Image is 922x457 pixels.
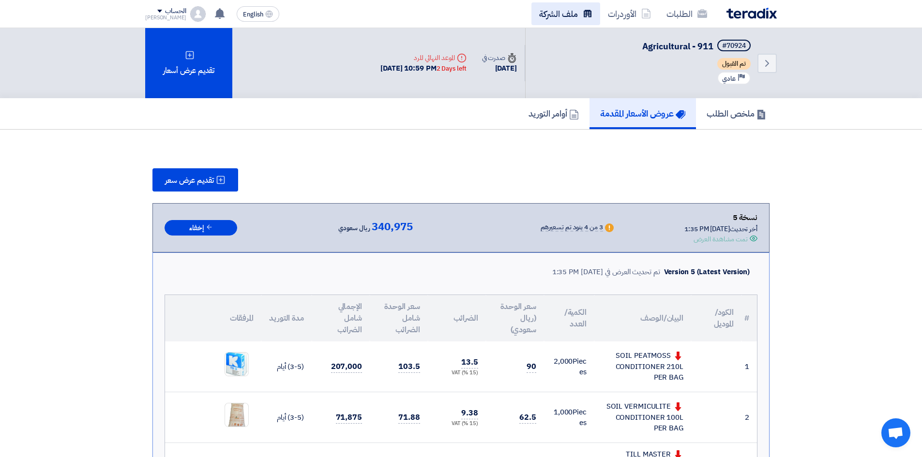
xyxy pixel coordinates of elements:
td: Pieces [544,341,594,392]
div: [PERSON_NAME] [145,15,186,20]
span: English [243,11,263,18]
h5: عروض الأسعار المقدمة [600,108,685,119]
span: 71,875 [336,412,362,424]
th: الكود/الموديل [691,295,741,341]
h5: ملخص الطلب [707,108,766,119]
span: 2,000 [554,356,573,367]
a: الطلبات [659,2,715,25]
a: عروض الأسعار المقدمة [589,98,696,129]
span: 340,975 [372,221,412,233]
h5: Agricultural - 911 [642,40,753,53]
span: 62.5 [519,412,536,424]
span: ريال سعودي [338,222,370,234]
span: 90 [527,361,536,373]
th: الإجمالي شامل الضرائب [312,295,370,341]
div: SOIL VERMICULITE CONDITIONER 100L PER BAG [602,401,683,434]
span: 1,000 [554,407,573,417]
div: [DATE] 10:59 PM [380,63,466,74]
button: English [237,6,279,22]
div: [DATE] [482,63,517,74]
a: دردشة مفتوحة [881,418,910,447]
h5: أوامر التوريد [529,108,579,119]
div: تمت مشاهدة العرض [694,234,748,244]
span: تم القبول [717,58,751,70]
div: #70924 [722,43,746,49]
td: Pieces [544,392,594,443]
th: المرفقات [165,295,261,341]
div: الموعد النهائي للرد [380,53,466,63]
img: profile_test.png [190,6,206,22]
div: الحساب [165,7,186,15]
td: (3-5) أيام [261,341,312,392]
th: مدة التوريد [261,295,312,341]
div: Version 5 (Latest Version) [664,266,750,278]
div: 3 من 4 بنود تم تسعيرهم [541,224,603,232]
span: Agricultural - 911 [642,40,713,53]
span: 13.5 [461,356,478,369]
span: 9.38 [461,407,478,419]
span: 207,000 [331,361,362,373]
td: 1 [741,341,757,392]
a: ملف الشركة [531,2,600,25]
span: عادي [722,74,736,83]
a: ملخص الطلب [696,98,777,129]
th: الضرائب [428,295,486,341]
span: تقديم عرض سعر [165,177,214,184]
th: الكمية/العدد [544,295,594,341]
th: البيان/الوصف [594,295,691,341]
th: # [741,295,757,341]
div: نسخة 5 [684,211,757,224]
span: 71.88 [398,412,420,424]
a: أوامر التوريد [518,98,589,129]
th: سعر الوحدة شامل الضرائب [370,295,428,341]
img: Teradix logo [726,8,777,19]
td: (3-5) أيام [261,392,312,443]
th: سعر الوحدة (ريال سعودي) [486,295,544,341]
td: 2 [741,392,757,443]
button: تقديم عرض سعر [152,168,238,192]
div: (15 %) VAT [436,420,478,428]
button: إخفاء [165,220,237,236]
img: WhatsApp_Image__at__AM_1754478931273.jpeg [225,400,248,430]
a: الأوردرات [600,2,659,25]
div: أخر تحديث [DATE] 1:35 PM [684,224,757,234]
div: صدرت في [482,53,517,63]
div: تم تحديث العرض في [DATE] 1:35 PM [552,266,660,278]
div: (15 %) VAT [436,369,478,377]
span: 103.5 [398,361,420,373]
img: WhatsApp_Image__at__AM_1754478808559.jpeg [225,350,248,379]
div: 2 Days left [437,64,467,74]
div: تقديم عرض أسعار [145,28,232,98]
div: SOIL PEATMOSS CONDITIONER 210L PER BAG [602,350,683,383]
